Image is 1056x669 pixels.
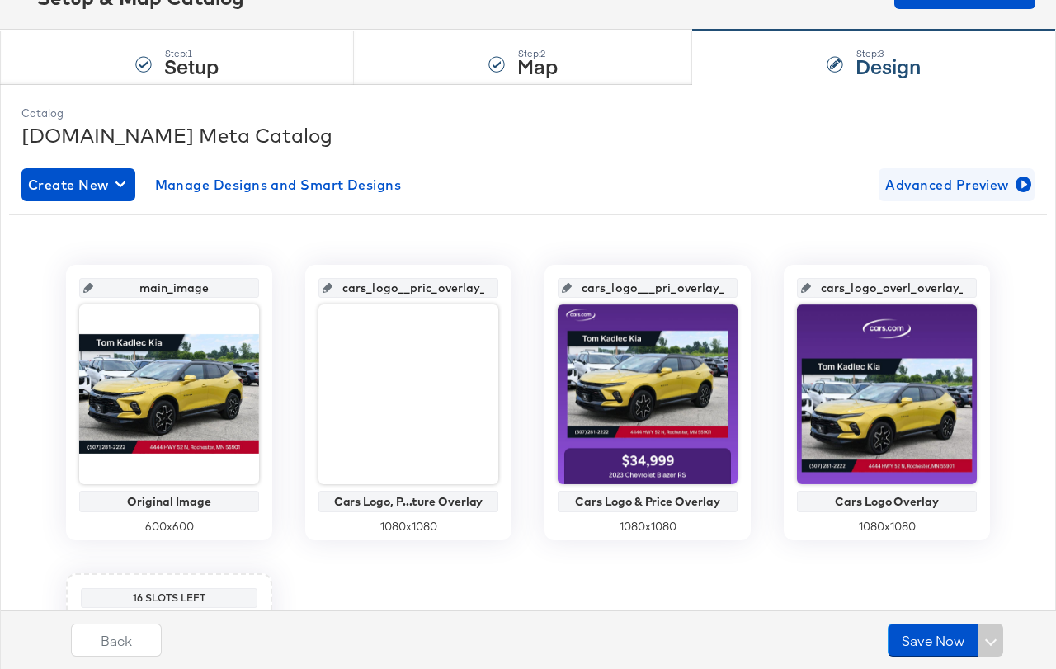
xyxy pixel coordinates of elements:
div: 1080 x 1080 [797,519,977,535]
button: Manage Designs and Smart Designs [148,168,408,201]
div: Step: 2 [517,48,558,59]
div: Step: 1 [164,48,219,59]
button: Save Now [888,624,978,657]
div: 1080 x 1080 [558,519,738,535]
span: Manage Designs and Smart Designs [155,173,402,196]
div: 1080 x 1080 [318,519,498,535]
div: Cars Logo, P...ture Overlay [323,495,494,508]
div: Cars Logo & Price Overlay [562,495,733,508]
div: [DOMAIN_NAME] Meta Catalog [21,121,1035,149]
div: 600 x 600 [79,519,259,535]
div: Catalog [21,106,1035,121]
div: Cars Logo Overlay [801,495,973,508]
button: Create New [21,168,135,201]
button: Advanced Preview [879,168,1035,201]
div: Original Image [83,495,255,508]
button: Back [71,624,162,657]
span: Advanced Preview [885,173,1028,196]
strong: Setup [164,52,219,79]
div: 16 Slots Left [85,591,253,605]
div: Step: 3 [856,48,921,59]
strong: Map [517,52,558,79]
strong: Design [856,52,921,79]
span: Create New [28,173,129,196]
